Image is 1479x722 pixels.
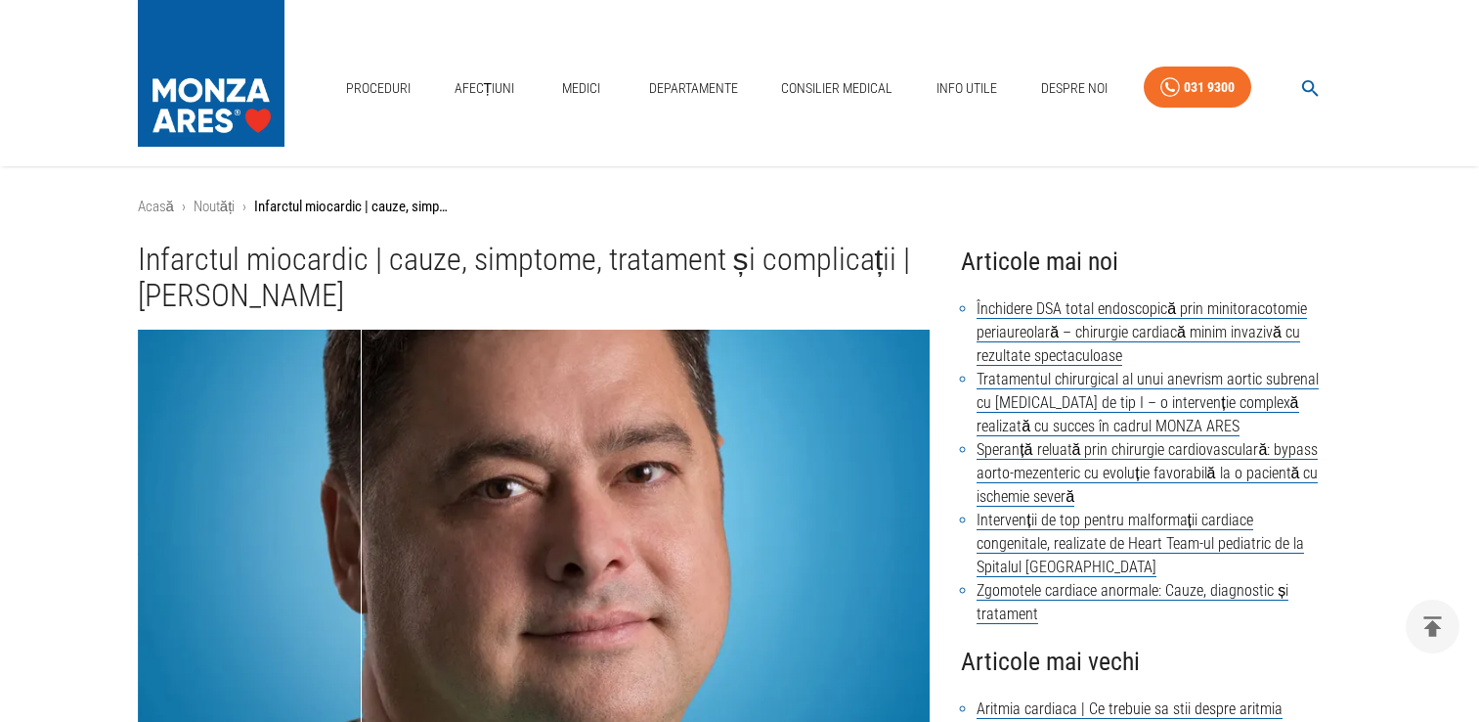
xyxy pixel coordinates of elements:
[254,196,450,218] p: Infarctul miocardic | cauze, simptome, tratament și complicații | [PERSON_NAME]
[1033,68,1115,109] a: Despre Noi
[929,68,1005,109] a: Info Utile
[550,68,613,109] a: Medici
[977,581,1288,624] a: Zgomotele cardiace anormale: Cauze, diagnostic și tratament
[961,642,1341,682] h4: Articole mai vechi
[641,68,746,109] a: Departamente
[182,196,186,218] li: ›
[1144,67,1251,109] a: 031 9300
[773,68,900,109] a: Consilier Medical
[977,511,1304,577] a: Intervenții de top pentru malformații cardiace congenitale, realizate de Heart Team-ul pediatric ...
[138,196,1342,218] nav: breadcrumb
[977,299,1307,366] a: Închidere DSA total endoscopică prin minitoracotomie periaureolară – chirurgie cardiacă minim inv...
[1184,75,1235,100] div: 031 9300
[138,242,931,315] h1: Infarctul miocardic | cauze, simptome, tratament și complicații | [PERSON_NAME]
[447,68,523,109] a: Afecțiuni
[242,196,246,218] li: ›
[1406,600,1459,654] button: delete
[961,242,1341,282] h4: Articole mai noi
[977,440,1318,507] a: Speranță reluată prin chirurgie cardiovasculară: bypass aorto-mezenteric cu evoluție favorabilă l...
[977,370,1319,436] a: Tratamentul chirurgical al unui anevrism aortic subrenal cu [MEDICAL_DATA] de tip I – o intervenț...
[338,68,418,109] a: Proceduri
[138,198,174,215] a: Acasă
[194,198,236,215] a: Noutăți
